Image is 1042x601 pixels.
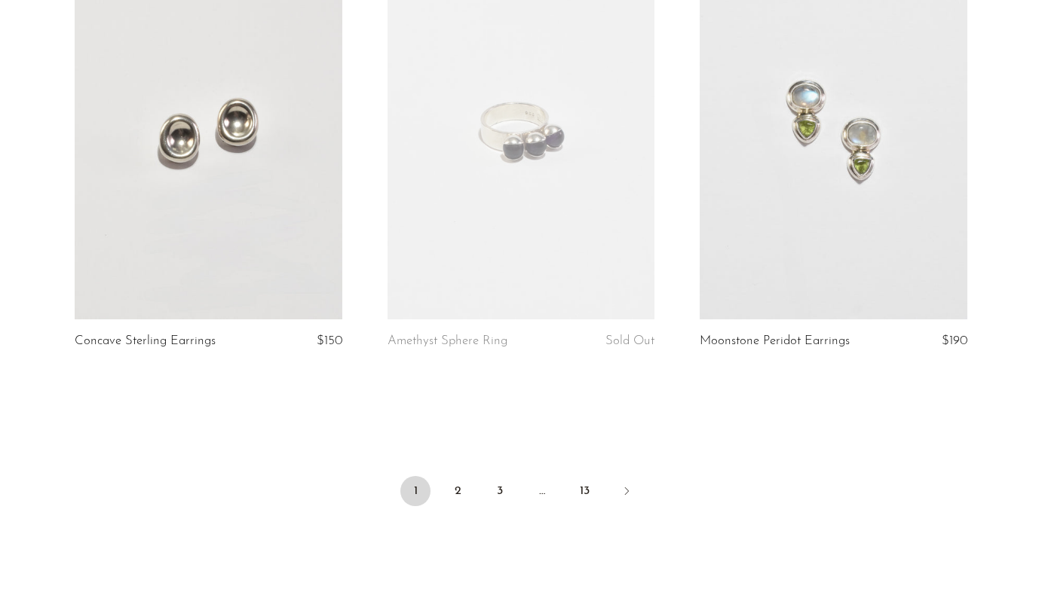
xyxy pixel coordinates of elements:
[443,476,473,506] a: 2
[317,334,342,347] span: $150
[388,334,507,348] a: Amethyst Sphere Ring
[75,334,216,348] a: Concave Sterling Earrings
[527,476,557,506] span: …
[700,334,850,348] a: Moonstone Peridot Earrings
[485,476,515,506] a: 3
[569,476,599,506] a: 13
[605,334,654,347] span: Sold Out
[611,476,642,509] a: Next
[942,334,967,347] span: $190
[400,476,431,506] span: 1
